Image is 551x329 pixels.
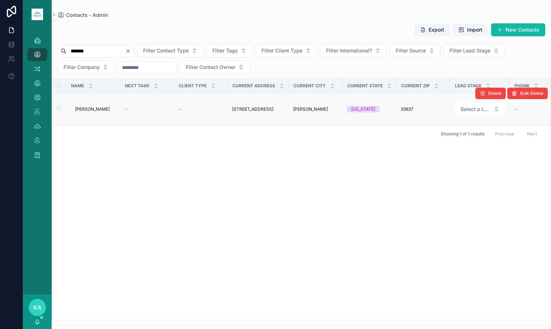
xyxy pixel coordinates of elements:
a: Select Button [455,102,505,116]
img: App logo [32,9,43,20]
a: [STREET_ADDRESS] [232,106,284,112]
span: -- [178,106,183,112]
span: Contacts - Admin [66,11,108,19]
span: Current State [347,83,383,89]
span: Filter Client Type [262,47,302,54]
a: [US_STATE] [347,106,392,112]
a: -- [178,106,223,112]
span: Current Address [232,83,275,89]
div: [US_STATE] [351,106,375,112]
span: Filter Tags [212,47,238,54]
span: Select a Lead Stage [461,106,491,113]
button: Select Button [255,44,317,57]
span: Filter Source [396,47,426,54]
span: Filter International? [326,47,372,54]
a: [PERSON_NAME] [293,106,338,112]
button: Bulk Delete [507,88,548,99]
button: Delete [475,88,506,99]
button: Select Button [320,44,387,57]
span: 33837 [401,106,413,112]
span: Delete [488,91,501,96]
span: Current City [293,83,326,89]
button: Select Button [443,44,505,57]
span: KA [33,303,41,312]
button: Import [453,23,488,36]
button: Select Button [455,103,505,116]
span: Filter Company [63,64,100,71]
span: [STREET_ADDRESS] [232,106,273,112]
button: Select Button [390,44,441,57]
span: Lead Stage [455,83,481,89]
button: Select Button [206,44,253,57]
span: Current Zip [401,83,430,89]
a: Contacts - Admin [57,11,108,19]
button: Select Button [137,44,203,57]
button: New Contacts [491,23,545,36]
span: Client Type [179,83,207,89]
span: Filter Contact Type [143,47,189,54]
span: [PERSON_NAME] [293,106,328,112]
a: [PERSON_NAME] [75,106,116,112]
a: 33837 [401,106,446,112]
span: Import [467,26,482,33]
span: -- [514,106,518,112]
span: Next Task [125,83,150,89]
span: [PERSON_NAME] [75,106,110,112]
button: Export [414,23,450,36]
button: Clear [125,48,134,54]
span: Filter Contact Owner [186,64,235,71]
button: Select Button [180,60,250,74]
span: Filter Lead Stage [449,47,490,54]
span: Bulk Delete [520,91,543,96]
span: Showing 1 of 1 results [441,131,484,137]
div: scrollable content [23,29,52,171]
button: Select Button [57,60,114,74]
a: -- [124,106,170,112]
span: -- [124,106,129,112]
span: Name [71,83,84,89]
